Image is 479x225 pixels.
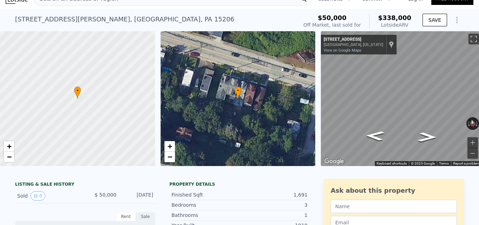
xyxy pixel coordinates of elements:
span: © 2025 Google [411,161,435,165]
div: 1 [239,212,308,219]
path: Go East, State Hwy 8 [358,129,392,143]
div: Sale [136,212,155,221]
div: Property details [169,181,310,187]
div: 1,691 [239,191,308,198]
div: • [74,86,81,99]
path: Go West, State Hwy 8 [410,130,445,144]
div: Lotside ARV [378,21,411,28]
div: [GEOGRAPHIC_DATA], [US_STATE] [324,42,383,47]
button: Show Options [450,13,464,27]
span: + [7,142,12,151]
div: 3 [239,201,308,209]
a: Zoom out [4,152,14,162]
button: Rotate counterclockwise [466,117,470,130]
button: Keyboard shortcuts [377,161,407,166]
span: $338,000 [378,14,411,21]
div: Finished Sqft [171,191,239,198]
div: [STREET_ADDRESS] [324,37,383,42]
div: • [235,86,242,99]
button: Rotate clockwise [475,117,479,130]
span: − [7,152,12,161]
span: − [167,152,172,161]
div: Ask about this property [331,186,457,196]
button: View historical data [31,191,45,200]
a: View on Google Maps [324,48,362,53]
a: Terms (opens in new tab) [439,161,449,165]
span: • [74,87,81,94]
button: Zoom out [467,148,478,159]
div: [STREET_ADDRESS][PERSON_NAME] , [GEOGRAPHIC_DATA] , PA 15206 [15,14,234,24]
div: Off Market, last sold for [303,21,361,28]
div: Sold [17,191,80,200]
span: + [167,142,172,151]
a: Zoom in [4,141,14,152]
div: LISTING & SALE HISTORY [15,181,155,188]
span: $50,000 [318,14,346,21]
div: Rent [116,212,136,221]
span: $ 50,000 [95,192,116,198]
div: [DATE] [122,191,153,200]
input: Name [331,200,457,213]
div: Bathrooms [171,212,239,219]
button: Reset the view [469,117,477,130]
img: Google [323,157,346,166]
button: SAVE [423,14,447,26]
button: Toggle fullscreen view [468,34,479,44]
a: Show location on map [389,41,394,48]
a: Zoom in [164,141,175,152]
div: Bedrooms [171,201,239,209]
span: • [235,87,242,94]
a: Open this area in Google Maps (opens a new window) [323,157,346,166]
a: Zoom out [164,152,175,162]
button: Zoom in [467,137,478,148]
